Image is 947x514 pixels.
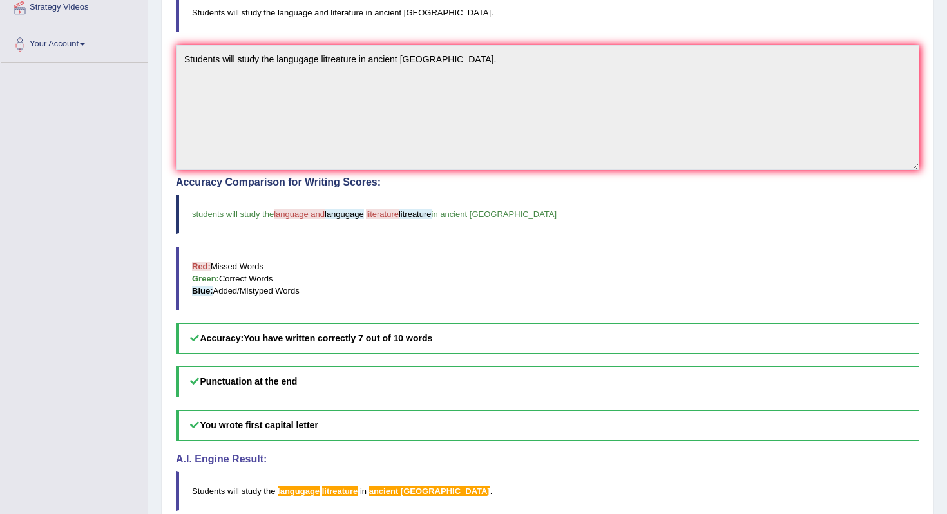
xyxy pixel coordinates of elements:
span: literature [366,209,399,219]
h5: You wrote first capital letter [176,410,919,441]
span: Students [192,486,225,496]
h5: Accuracy: [176,323,919,354]
span: in [360,486,367,496]
h4: A.I. Engine Result: [176,453,919,465]
span: will [227,486,239,496]
b: Red: [192,262,211,271]
h4: Accuracy Comparison for Writing Scores: [176,176,919,188]
blockquote: Missed Words Correct Words Added/Mistyped Words [176,247,919,310]
a: Your Account [1,26,148,59]
b: Green: [192,274,219,283]
span: Possible spelling mistake found. (did you mean: language) [278,486,320,496]
span: language and [274,209,325,219]
textarea: To enrich screen reader interactions, please activate Accessibility in Grammarly extension settings [176,45,919,170]
span: If the term is a proper noun, use initial capitals. (did you mean: Ancient Greece) [401,486,490,496]
span: If the term is a proper noun, use initial capitals. (did you mean: Ancient Greece) [369,486,399,496]
span: Possible spelling mistake found. (did you mean: literature) [322,486,358,496]
span: the [263,486,275,496]
span: study [242,486,262,496]
b: Blue: [192,286,213,296]
b: You have written correctly 7 out of 10 words [244,333,432,343]
span: litreature [399,209,432,219]
blockquote: . [176,471,919,511]
span: students will study the [192,209,274,219]
span: in ancient [GEOGRAPHIC_DATA] [432,209,557,219]
h5: Punctuation at the end [176,366,919,397]
span: langugage [325,209,364,219]
span: If the term is a proper noun, use initial capitals. (did you mean: Ancient Greece) [398,486,401,496]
